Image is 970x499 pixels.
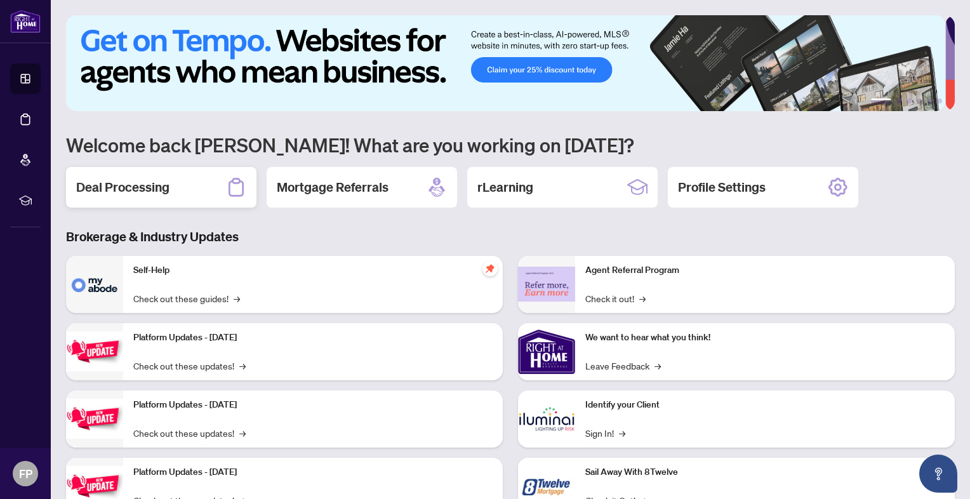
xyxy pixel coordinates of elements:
p: Platform Updates - [DATE] [133,398,493,412]
span: FP [19,465,32,482]
img: Self-Help [66,256,123,313]
p: Sail Away With 8Twelve [585,465,945,479]
p: Agent Referral Program [585,263,945,277]
button: Open asap [919,455,957,493]
button: 2 [896,98,901,103]
p: We want to hear what you think! [585,331,945,345]
span: pushpin [482,261,498,276]
a: Check it out!→ [585,291,646,305]
button: 4 [917,98,922,103]
span: → [654,359,661,373]
h3: Brokerage & Industry Updates [66,228,955,246]
h1: Welcome back [PERSON_NAME]! What are you working on [DATE]? [66,133,955,157]
h2: Profile Settings [678,178,766,196]
p: Platform Updates - [DATE] [133,331,493,345]
img: Agent Referral Program [518,267,575,302]
h2: Mortgage Referrals [277,178,389,196]
span: → [239,426,246,440]
h2: Deal Processing [76,178,169,196]
span: → [234,291,240,305]
button: 5 [927,98,932,103]
img: Platform Updates - July 21, 2025 [66,331,123,371]
button: 3 [907,98,912,103]
button: 1 [871,98,891,103]
img: Platform Updates - July 8, 2025 [66,399,123,439]
p: Identify your Client [585,398,945,412]
span: → [619,426,625,440]
button: 6 [937,98,942,103]
img: Slide 0 [66,15,945,111]
h2: rLearning [477,178,533,196]
a: Check out these updates!→ [133,426,246,440]
a: Check out these updates!→ [133,359,246,373]
img: We want to hear what you think! [518,323,575,380]
p: Self-Help [133,263,493,277]
img: Identify your Client [518,390,575,448]
img: logo [10,10,41,33]
span: → [239,359,246,373]
a: Leave Feedback→ [585,359,661,373]
span: → [639,291,646,305]
p: Platform Updates - [DATE] [133,465,493,479]
a: Sign In!→ [585,426,625,440]
a: Check out these guides!→ [133,291,240,305]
